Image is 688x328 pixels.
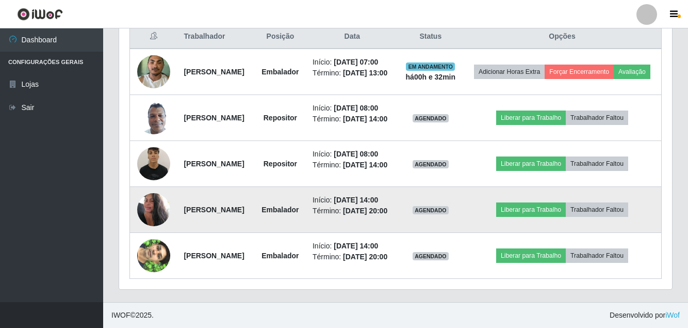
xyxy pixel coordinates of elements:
span: AGENDADO [413,160,449,168]
strong: [PERSON_NAME] [184,114,244,122]
time: [DATE] 14:00 [343,115,387,123]
a: iWof [665,311,680,319]
time: [DATE] 14:00 [334,196,378,204]
time: [DATE] 14:00 [334,242,378,250]
img: 1750971978836.jpeg [137,226,170,285]
span: AGENDADO [413,252,449,260]
strong: [PERSON_NAME] [184,160,244,168]
li: Término: [313,252,392,262]
li: Término: [313,206,392,216]
button: Trabalhador Faltou [566,202,628,217]
th: Data [306,25,398,49]
img: 1750358029767.jpeg [137,142,170,185]
button: Trabalhador Faltou [566,157,628,171]
time: [DATE] 07:00 [334,58,378,66]
th: Posição [254,25,306,49]
span: AGENDADO [413,114,449,122]
th: Opções [463,25,661,49]
strong: [PERSON_NAME] [184,206,244,214]
button: Trabalhador Faltou [566,248,628,263]
strong: [PERSON_NAME] [184,252,244,260]
span: © 2025 . [111,310,154,321]
time: [DATE] 08:00 [334,104,378,112]
button: Forçar Encerramento [545,65,614,79]
img: 1737051124467.jpeg [137,50,170,93]
span: IWOF [111,311,130,319]
th: Status [398,25,463,49]
span: EM ANDAMENTO [406,63,455,71]
button: Liberar para Trabalho [496,202,566,217]
strong: há 00 h e 32 min [406,73,456,81]
time: [DATE] 20:00 [343,207,387,215]
strong: Embalador [261,252,299,260]
button: Liberar para Trabalho [496,157,566,171]
time: [DATE] 08:00 [334,150,378,158]
li: Início: [313,241,392,252]
button: Liberar para Trabalho [496,248,566,263]
strong: Embalador [261,68,299,76]
img: 1672695998184.jpeg [137,188,170,232]
button: Adicionar Horas Extra [474,65,545,79]
strong: Repositor [264,160,297,168]
img: 1663264446205.jpeg [137,96,170,139]
strong: Repositor [264,114,297,122]
span: Desenvolvido por [610,310,680,321]
span: AGENDADO [413,206,449,214]
strong: Embalador [261,206,299,214]
li: Início: [313,195,392,206]
li: Término: [313,114,392,124]
li: Início: [313,57,392,68]
time: [DATE] 13:00 [343,69,387,77]
li: Término: [313,68,392,79]
time: [DATE] 20:00 [343,253,387,261]
th: Trabalhador [177,25,254,49]
button: Liberar para Trabalho [496,111,566,125]
li: Término: [313,160,392,170]
li: Início: [313,149,392,160]
button: Trabalhador Faltou [566,111,628,125]
img: CoreUI Logo [17,8,63,21]
time: [DATE] 14:00 [343,161,387,169]
li: Início: [313,103,392,114]
button: Avaliação [614,65,650,79]
strong: [PERSON_NAME] [184,68,244,76]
